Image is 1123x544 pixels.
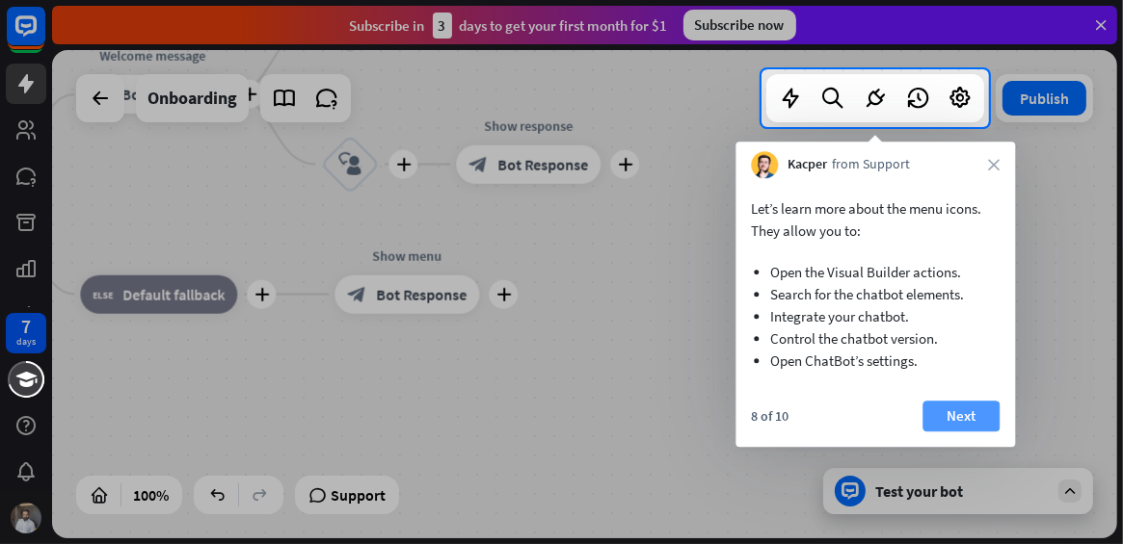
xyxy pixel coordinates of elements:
[988,159,1000,170] i: close
[788,156,827,175] span: Kacper
[751,407,789,425] div: 8 of 10
[770,327,980,350] li: Control the chatbot version.
[922,401,1000,431] button: Next
[832,156,910,175] span: from Support
[770,350,980,372] li: Open ChatBot’s settings.
[15,8,73,65] button: Open LiveChat chat widget
[770,261,980,283] li: Open the Visual Builder actions.
[770,305,980,327] li: Integrate your chatbot.
[751,197,1000,242] p: Let’s learn more about the menu icons. They allow you to:
[770,283,980,305] li: Search for the chatbot elements.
